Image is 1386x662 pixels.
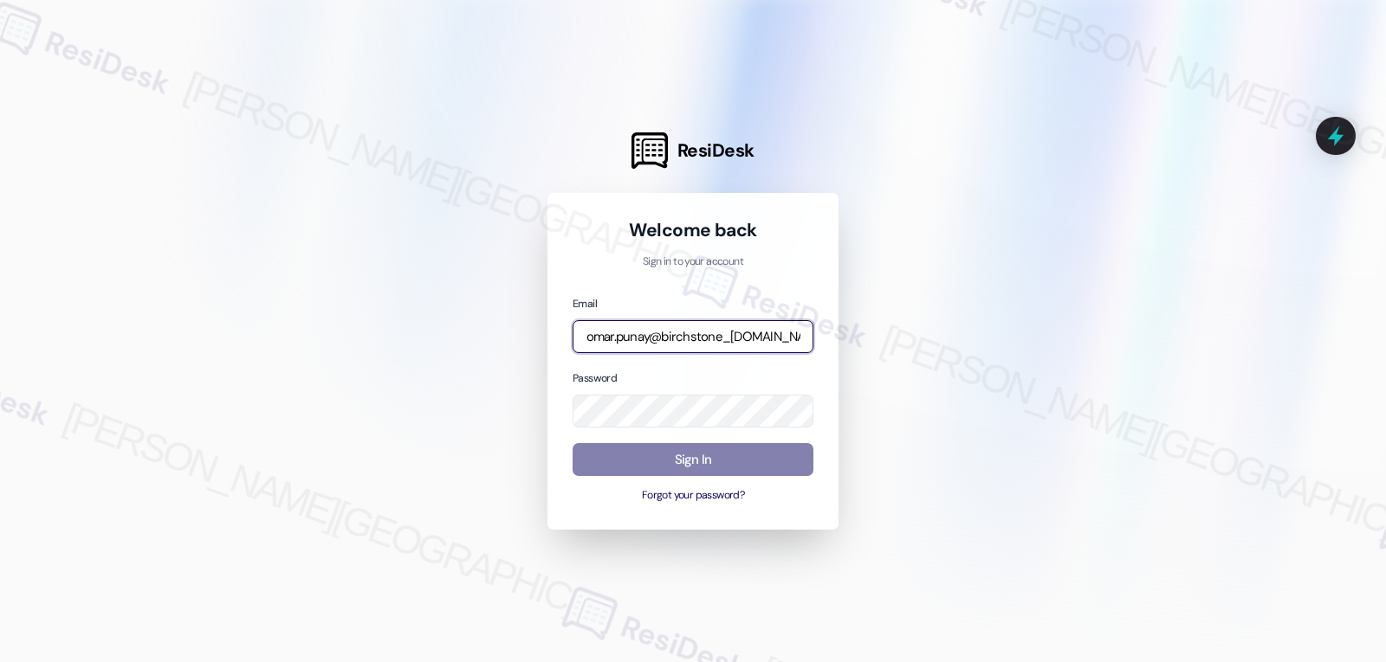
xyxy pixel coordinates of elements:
p: Sign in to your account [573,254,813,270]
span: ResiDesk [677,138,755,163]
img: ResiDesk Logo [631,132,668,169]
label: Email [573,297,597,311]
label: Password [573,371,617,385]
input: name@example.com [573,320,813,354]
h1: Welcome back [573,218,813,242]
button: Forgot your password? [573,488,813,504]
button: Sign In [573,443,813,477]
